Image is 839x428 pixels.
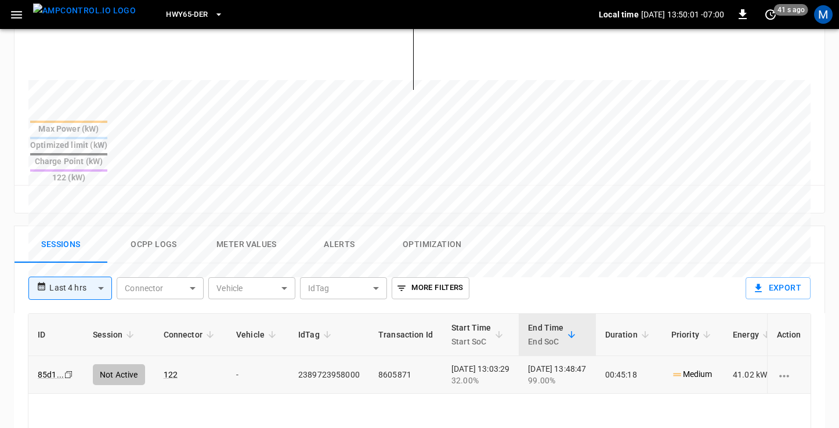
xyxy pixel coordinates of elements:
span: End TimeEnd SoC [528,321,578,349]
button: set refresh interval [761,5,780,24]
th: Transaction Id [369,314,442,356]
span: Priority [671,328,714,342]
p: Start SoC [451,335,491,349]
button: Ocpp logs [107,226,200,263]
span: 41 s ago [774,4,808,16]
p: End SoC [528,335,563,349]
th: Action [767,314,811,356]
button: Export [746,277,811,299]
span: HWY65-DER [166,8,208,21]
p: [DATE] 13:50:01 -07:00 [641,9,724,20]
button: Alerts [293,226,386,263]
div: charging session options [777,369,801,380]
p: Local time [599,9,639,20]
span: Duration [605,328,653,342]
button: HWY65-DER [161,3,227,26]
span: Start TimeStart SoC [451,321,507,349]
img: ampcontrol.io logo [33,3,136,18]
span: Energy [733,328,774,342]
span: Connector [164,328,218,342]
div: Start Time [451,321,491,349]
span: Vehicle [236,328,280,342]
div: profile-icon [814,5,833,24]
span: IdTag [298,328,335,342]
div: Last 4 hrs [49,277,112,299]
div: End Time [528,321,563,349]
th: ID [28,314,84,356]
span: Session [93,328,138,342]
button: Meter Values [200,226,293,263]
button: More Filters [392,277,469,299]
button: Sessions [15,226,107,263]
button: Optimization [386,226,479,263]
